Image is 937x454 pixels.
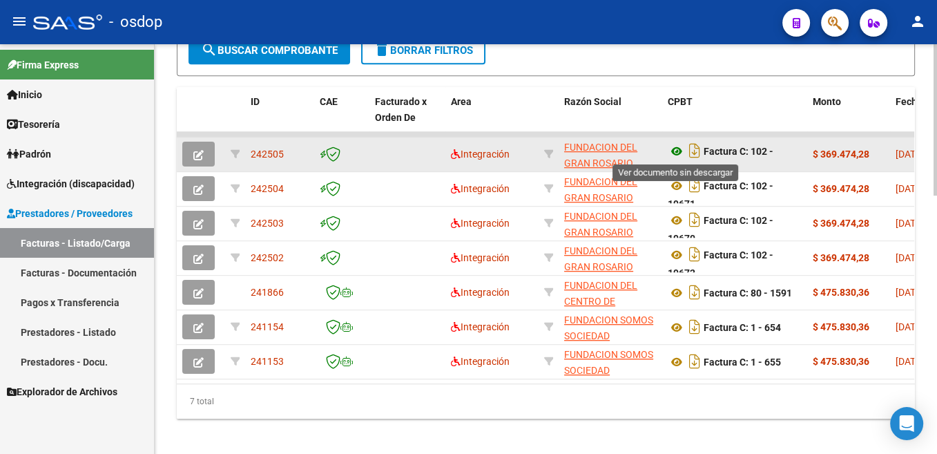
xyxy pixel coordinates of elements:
span: - osdop [109,7,162,37]
strong: Factura C: 1 - 655 [704,357,781,368]
strong: $ 475.830,36 [813,321,869,332]
i: Descargar documento [686,281,704,303]
span: Area [451,96,472,107]
strong: $ 369.474,28 [813,149,869,160]
span: FUNDACION DEL CENTRO DE DESARROLLO INFANTIL [564,280,637,338]
datatable-header-cell: ID [245,87,314,148]
div: 30716605503 [564,347,657,376]
mat-icon: search [201,41,218,58]
span: Razón Social [564,96,621,107]
span: [DATE] [896,321,924,332]
span: Monto [813,96,841,107]
datatable-header-cell: Facturado x Orden De [369,87,445,148]
datatable-header-cell: Razón Social [559,87,662,148]
span: [DATE] [896,287,924,298]
span: FUNDACION SOMOS SOCIEDAD ORGANIZADA PARA UN MUNDO MAS OPTIMISTA Y SOLIDARIO [564,349,653,439]
mat-icon: delete [374,41,390,58]
span: Facturado x Orden De [375,96,427,123]
i: Descargar documento [686,243,704,265]
span: [DATE] [896,183,924,194]
span: Explorador de Archivos [7,384,117,399]
datatable-header-cell: Area [445,87,539,148]
i: Descargar documento [686,350,704,372]
span: Buscar Comprobante [201,44,338,57]
mat-icon: person [909,13,926,30]
span: 241866 [251,287,284,298]
span: Integración [451,183,510,194]
div: 7 total [177,384,915,419]
i: Descargar documento [686,209,704,231]
span: Integración [451,149,510,160]
i: Descargar documento [686,140,704,162]
span: [DATE] [896,252,924,263]
span: 242503 [251,218,284,229]
strong: $ 475.830,36 [813,356,869,367]
strong: $ 369.474,28 [813,218,869,229]
div: 30716605503 [564,312,657,341]
span: [DATE] [896,356,924,367]
span: FUNDACION DEL GRAN ROSARIO [564,245,637,272]
span: 242504 [251,183,284,194]
strong: Factura C: 1 - 654 [704,322,781,333]
span: 241153 [251,356,284,367]
span: FUNDACION DEL GRAN ROSARIO [564,211,637,238]
span: 242502 [251,252,284,263]
strong: Factura C: 80 - 1591 [704,287,792,299]
span: Integración [451,321,510,332]
span: Integración [451,218,510,229]
strong: Factura C: 102 - 19671 [668,180,773,210]
div: Open Intercom Messenger [890,407,923,440]
span: Prestadores / Proveedores [7,206,133,221]
button: Borrar Filtros [361,37,485,64]
span: Tesorería [7,117,60,132]
span: Integración [451,252,510,263]
span: [DATE] [896,149,924,160]
span: [DATE] [896,218,924,229]
span: Padrón [7,146,51,162]
span: ID [251,96,260,107]
span: Integración [451,287,510,298]
span: Inicio [7,87,42,102]
div: 33707289959 [564,209,657,238]
mat-icon: menu [11,13,28,30]
span: CAE [320,96,338,107]
strong: $ 369.474,28 [813,183,869,194]
button: Buscar Comprobante [189,37,350,64]
span: CPBT [668,96,693,107]
i: Descargar documento [686,316,704,338]
span: Firma Express [7,57,79,73]
strong: $ 369.474,28 [813,252,869,263]
datatable-header-cell: Monto [807,87,890,148]
datatable-header-cell: CPBT [662,87,807,148]
span: FUNDACION SOMOS SOCIEDAD ORGANIZADA PARA UN MUNDO MAS OPTIMISTA Y SOLIDARIO [564,314,653,404]
div: 33653368459 [564,278,657,307]
span: FUNDACION DEL GRAN ROSARIO [564,176,637,203]
i: Descargar documento [686,174,704,196]
span: FUNDACION DEL GRAN ROSARIO [564,142,637,169]
span: 241154 [251,321,284,332]
strong: $ 475.830,36 [813,287,869,298]
div: 33707289959 [564,174,657,203]
span: Integración (discapacidad) [7,176,135,191]
strong: Factura C: 102 - 19670 [668,215,773,245]
div: 33707289959 [564,243,657,272]
span: Borrar Filtros [374,44,473,57]
span: Integración [451,356,510,367]
span: 242505 [251,149,284,160]
strong: Factura C: 102 - 19672 [668,249,773,279]
datatable-header-cell: CAE [314,87,369,148]
div: 33707289959 [564,140,657,169]
strong: Factura C: 102 - 19669 [668,146,773,176]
